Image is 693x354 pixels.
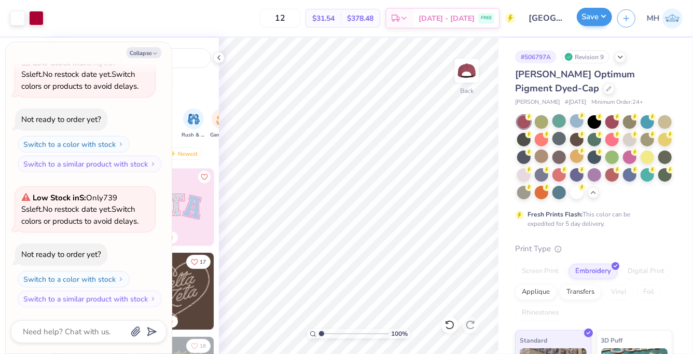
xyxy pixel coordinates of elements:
[419,13,475,24] span: [DATE] - [DATE]
[565,98,586,107] span: # [DATE]
[456,60,477,81] img: Back
[150,161,156,167] img: Switch to a similar product with stock
[591,98,643,107] span: Minimum Order: 24 +
[18,136,130,153] button: Switch to a color with stock
[127,47,161,58] button: Collapse
[210,108,234,139] div: filter for Game Day
[33,58,86,68] strong: Low Stock in S :
[33,193,86,203] strong: Low Stock in S :
[260,9,300,28] input: – –
[562,50,609,63] div: Revision 9
[186,255,211,269] button: Like
[43,204,112,214] span: No restock date yet.
[210,108,234,139] button: filter button
[528,210,655,228] div: This color can be expedited for 5 day delivery.
[21,249,101,260] div: Not ready to order yet?
[621,264,671,279] div: Digital Print
[214,253,290,330] img: ead2b24a-117b-4488-9b34-c08fd5176a7b
[569,264,618,279] div: Embroidery
[137,169,214,246] img: 9980f5e8-e6a1-4b4a-8839-2b0e9349023c
[200,344,206,349] span: 18
[577,8,612,26] button: Save
[481,15,492,22] span: FREE
[647,12,660,24] span: MH
[118,141,124,147] img: Switch to a color with stock
[198,171,211,183] button: Like
[200,260,206,265] span: 17
[662,8,683,29] img: Mitra Hegde
[515,305,565,321] div: Rhinestones
[163,147,202,160] div: Newest
[18,291,162,307] button: Switch to a similar product with stock
[216,113,228,125] img: Game Day Image
[636,284,661,300] div: Foil
[515,68,635,94] span: [PERSON_NAME] Optimum Pigment Dyed-Cap
[515,243,672,255] div: Print Type
[118,276,124,282] img: Switch to a color with stock
[43,69,112,79] span: No restock date yet.
[528,210,583,219] strong: Fresh Prints Flash:
[347,13,373,24] span: $378.48
[186,339,211,353] button: Like
[18,271,130,288] button: Switch to a color with stock
[182,108,205,139] button: filter button
[521,8,572,29] input: Untitled Design
[182,108,205,139] div: filter for Rush & Bid
[312,13,335,24] span: $31.54
[520,335,547,346] span: Standard
[21,193,138,226] span: Only 739 Ss left. Switch colors or products to avoid delays.
[150,296,156,302] img: Switch to a similar product with stock
[18,156,162,172] button: Switch to a similar product with stock
[182,131,205,139] span: Rush & Bid
[214,169,290,246] img: 5ee11766-d822-42f5-ad4e-763472bf8dcf
[21,58,138,91] span: Only 687 Ss left. Switch colors or products to avoid delays.
[210,131,234,139] span: Game Day
[392,329,408,338] span: 100 %
[21,114,101,125] div: Not ready to order yet?
[647,8,683,29] a: MH
[560,284,601,300] div: Transfers
[601,335,623,346] span: 3D Puff
[604,284,633,300] div: Vinyl
[515,98,560,107] span: [PERSON_NAME]
[515,264,565,279] div: Screen Print
[188,113,200,125] img: Rush & Bid Image
[137,253,214,330] img: 12710c6a-dcc0-49ce-8688-7fe8d5f96fe2
[515,284,557,300] div: Applique
[460,86,474,96] div: Back
[515,50,557,63] div: # 506797A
